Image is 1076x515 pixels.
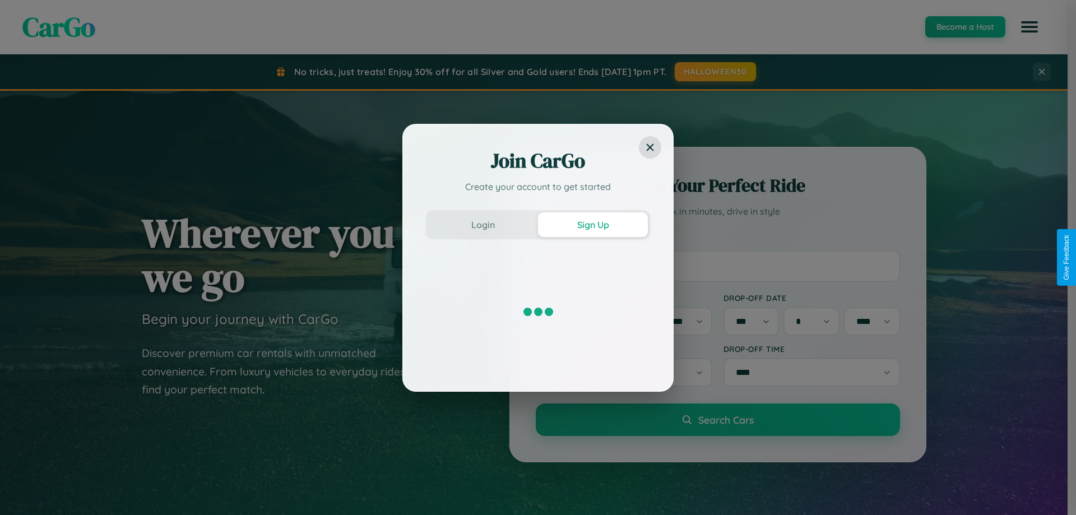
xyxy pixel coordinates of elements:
h2: Join CarGo [426,147,650,174]
button: Sign Up [538,212,648,237]
button: Login [428,212,538,237]
p: Create your account to get started [426,180,650,193]
iframe: Intercom live chat [11,477,38,504]
div: Give Feedback [1063,235,1070,280]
